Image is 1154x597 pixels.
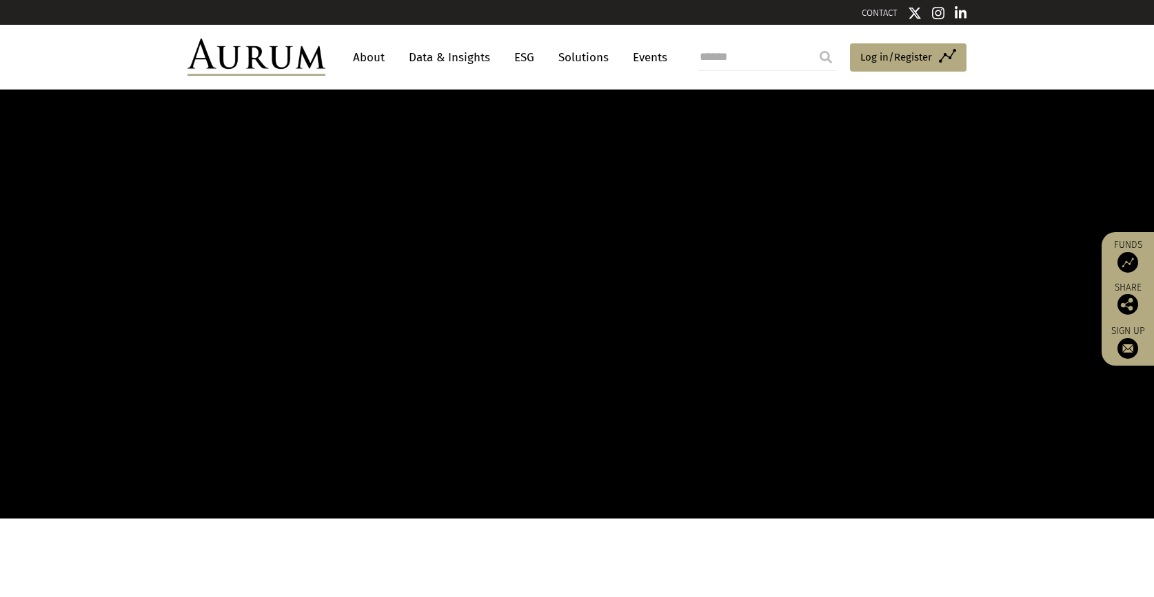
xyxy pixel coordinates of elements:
[346,45,392,70] a: About
[1109,283,1147,315] div: Share
[955,6,967,20] img: Linkedin icon
[862,8,898,18] a: CONTACT
[1109,325,1147,359] a: Sign up
[812,43,840,71] input: Submit
[1109,239,1147,273] a: Funds
[551,45,616,70] a: Solutions
[507,45,541,70] a: ESG
[908,6,922,20] img: Twitter icon
[626,45,667,70] a: Events
[932,6,944,20] img: Instagram icon
[860,49,932,65] span: Log in/Register
[1117,338,1138,359] img: Sign up to our newsletter
[1117,294,1138,315] img: Share this post
[1117,252,1138,273] img: Access Funds
[850,43,966,72] a: Log in/Register
[402,45,497,70] a: Data & Insights
[188,39,325,76] img: Aurum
